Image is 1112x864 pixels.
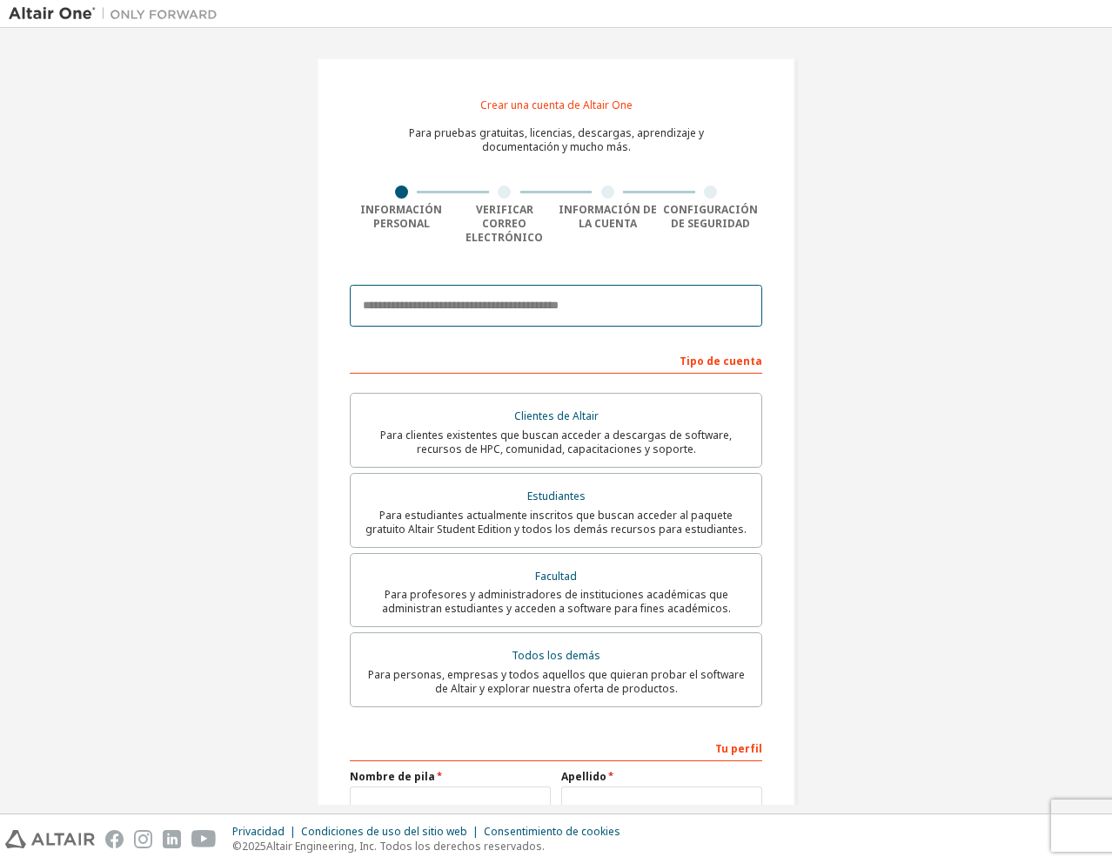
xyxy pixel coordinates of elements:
[360,202,442,231] font: Información personal
[559,202,657,231] font: Información de la cuenta
[266,839,545,854] font: Altair Engineering, Inc. Todos los derechos reservados.
[232,839,242,854] font: ©
[242,839,266,854] font: 2025
[482,139,631,154] font: documentación y mucho más.
[350,769,435,784] font: Nombre de pila
[535,569,577,584] font: Facultad
[301,824,467,839] font: Condiciones de uso del sitio web
[514,408,599,423] font: Clientes de Altair
[5,830,95,848] img: altair_logo.svg
[409,125,704,140] font: Para pruebas gratuitas, licencias, descargas, aprendizaje y
[466,202,543,245] font: Verificar correo electrónico
[715,741,762,756] font: Tu perfil
[105,830,124,848] img: facebook.svg
[680,354,762,368] font: Tipo de cuenta
[163,830,181,848] img: linkedin.svg
[527,489,586,503] font: Estudiantes
[561,769,606,784] font: Apellido
[382,587,731,616] font: Para profesores y administradores de instituciones académicas que administran estudiantes y acced...
[380,428,732,456] font: Para clientes existentes que buscan acceder a descargas de software, recursos de HPC, comunidad, ...
[9,5,226,23] img: Altair Uno
[484,824,620,839] font: Consentimiento de cookies
[191,830,217,848] img: youtube.svg
[232,824,285,839] font: Privacidad
[134,830,152,848] img: instagram.svg
[512,648,600,663] font: Todos los demás
[368,667,745,696] font: Para personas, empresas y todos aquellos que quieran probar el software de Altair y explorar nues...
[663,202,758,231] font: Configuración de seguridad
[480,98,633,112] font: Crear una cuenta de Altair One
[365,508,747,537] font: Para estudiantes actualmente inscritos que buscan acceder al paquete gratuito Altair Student Edit...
